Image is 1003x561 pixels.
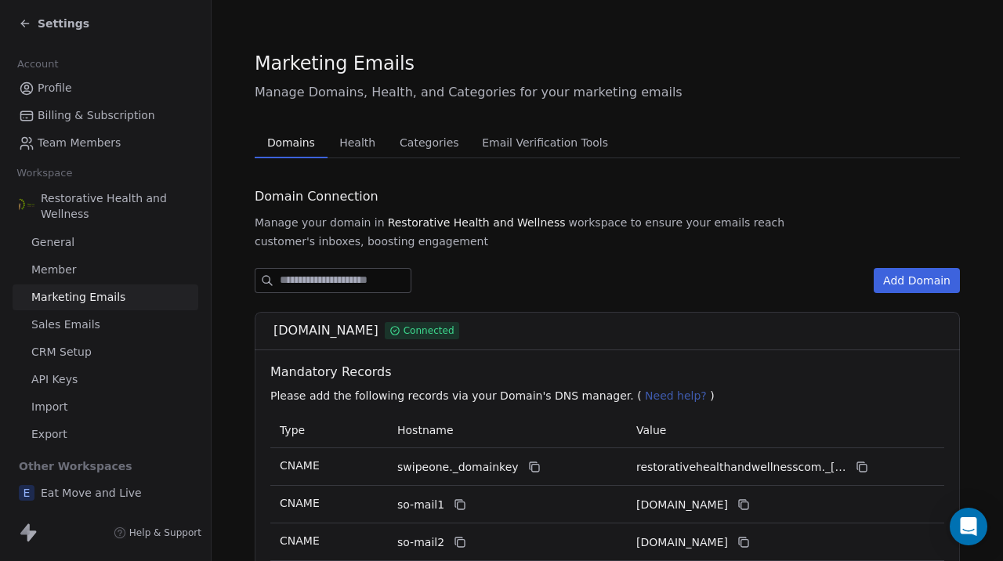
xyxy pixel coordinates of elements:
[31,426,67,443] span: Export
[280,534,320,547] span: CNAME
[636,424,666,436] span: Value
[13,367,198,393] a: API Keys
[13,103,198,128] a: Billing & Subscription
[114,527,201,539] a: Help & Support
[38,107,155,124] span: Billing & Subscription
[38,135,121,151] span: Team Members
[10,161,79,185] span: Workspace
[129,527,201,539] span: Help & Support
[31,262,77,278] span: Member
[280,497,320,509] span: CNAME
[13,312,198,338] a: Sales Emails
[13,75,198,101] a: Profile
[41,485,142,501] span: Eat Move and Live
[270,363,950,382] span: Mandatory Records
[333,132,382,154] span: Health
[273,321,378,340] span: [DOMAIN_NAME]
[31,234,74,251] span: General
[636,534,728,551] span: restorativehealthandwellnesscom2.swipeone.email
[10,52,65,76] span: Account
[280,459,320,472] span: CNAME
[255,215,385,230] span: Manage your domain in
[31,317,100,333] span: Sales Emails
[13,284,198,310] a: Marketing Emails
[19,198,34,214] img: RHW_logo.png
[13,257,198,283] a: Member
[255,52,415,75] span: Marketing Emails
[645,389,707,402] span: Need help?
[388,215,566,230] span: Restorative Health and Wellness
[13,454,139,479] span: Other Workspaces
[636,459,846,476] span: restorativehealthandwellnesscom._domainkey.swipeone.email
[397,534,444,551] span: so-mail2
[13,422,198,447] a: Export
[31,399,67,415] span: Import
[31,371,78,388] span: API Keys
[13,230,198,255] a: General
[255,233,488,249] span: customer's inboxes, boosting engagement
[13,394,198,420] a: Import
[261,132,321,154] span: Domains
[13,130,198,156] a: Team Members
[13,339,198,365] a: CRM Setup
[397,459,519,476] span: swipeone._domainkey
[568,215,784,230] span: workspace to ensure your emails reach
[874,268,960,293] button: Add Domain
[404,324,454,338] span: Connected
[19,485,34,501] span: E
[393,132,465,154] span: Categories
[636,497,728,513] span: restorativehealthandwellnesscom1.swipeone.email
[255,187,378,206] span: Domain Connection
[255,83,960,102] span: Manage Domains, Health, and Categories for your marketing emails
[41,190,192,222] span: Restorative Health and Wellness
[280,422,378,439] p: Type
[31,344,92,360] span: CRM Setup
[950,508,987,545] div: Open Intercom Messenger
[270,388,950,404] p: Please add the following records via your Domain's DNS manager. ( )
[31,289,125,306] span: Marketing Emails
[397,424,454,436] span: Hostname
[476,132,614,154] span: Email Verification Tools
[38,16,89,31] span: Settings
[19,16,89,31] a: Settings
[397,497,444,513] span: so-mail1
[38,80,72,96] span: Profile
